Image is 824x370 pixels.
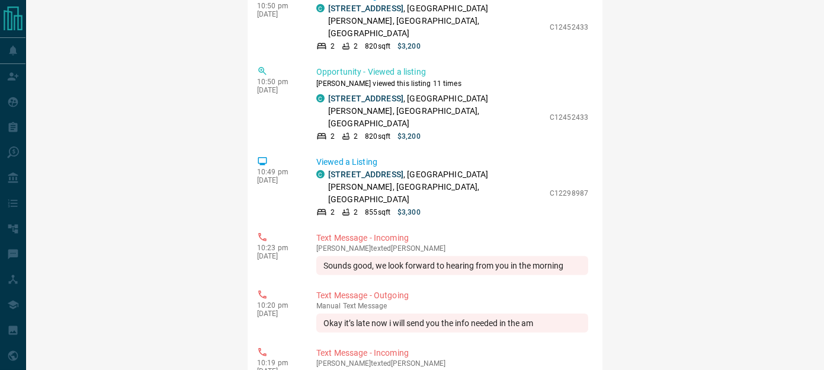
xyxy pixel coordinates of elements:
[365,41,390,52] p: 820 sqft
[354,41,358,52] p: 2
[257,310,299,318] p: [DATE]
[550,188,588,199] p: C12298987
[257,252,299,260] p: [DATE]
[328,4,403,13] a: [STREET_ADDRESS]
[331,207,335,218] p: 2
[354,131,358,142] p: 2
[257,10,299,18] p: [DATE]
[328,92,544,130] p: , [GEOGRAPHIC_DATA][PERSON_NAME], [GEOGRAPHIC_DATA], [GEOGRAPHIC_DATA]
[550,22,588,33] p: C12452433
[316,347,588,359] p: Text Message - Incoming
[316,4,325,12] div: condos.ca
[316,244,588,253] p: [PERSON_NAME] texted [PERSON_NAME]
[354,207,358,218] p: 2
[257,359,299,367] p: 10:19 pm
[365,207,390,218] p: 855 sqft
[257,168,299,176] p: 10:49 pm
[316,170,325,178] div: condos.ca
[316,156,588,168] p: Viewed a Listing
[316,78,588,89] p: [PERSON_NAME] viewed this listing 11 times
[328,168,544,206] p: , [GEOGRAPHIC_DATA][PERSON_NAME], [GEOGRAPHIC_DATA], [GEOGRAPHIC_DATA]
[257,176,299,184] p: [DATE]
[328,94,403,103] a: [STREET_ADDRESS]
[316,289,588,302] p: Text Message - Outgoing
[257,301,299,310] p: 10:20 pm
[550,112,588,123] p: C12452433
[316,94,325,103] div: condos.ca
[316,256,588,275] div: Sounds good, we look forward to hearing from you in the morning
[365,131,390,142] p: 820 sqft
[257,2,299,10] p: 10:50 pm
[331,131,335,142] p: 2
[316,302,588,310] p: Text Message
[316,359,588,368] p: [PERSON_NAME] texted [PERSON_NAME]
[328,2,544,40] p: , [GEOGRAPHIC_DATA][PERSON_NAME], [GEOGRAPHIC_DATA], [GEOGRAPHIC_DATA]
[257,244,299,252] p: 10:23 pm
[397,131,421,142] p: $3,200
[328,170,403,179] a: [STREET_ADDRESS]
[257,86,299,94] p: [DATE]
[397,207,421,218] p: $3,300
[257,78,299,86] p: 10:50 pm
[316,302,341,310] span: manual
[331,41,335,52] p: 2
[316,66,588,78] p: Opportunity - Viewed a listing
[316,314,588,333] div: Okay it’s late now i will send you the info needed in the am
[397,41,421,52] p: $3,200
[316,232,588,244] p: Text Message - Incoming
